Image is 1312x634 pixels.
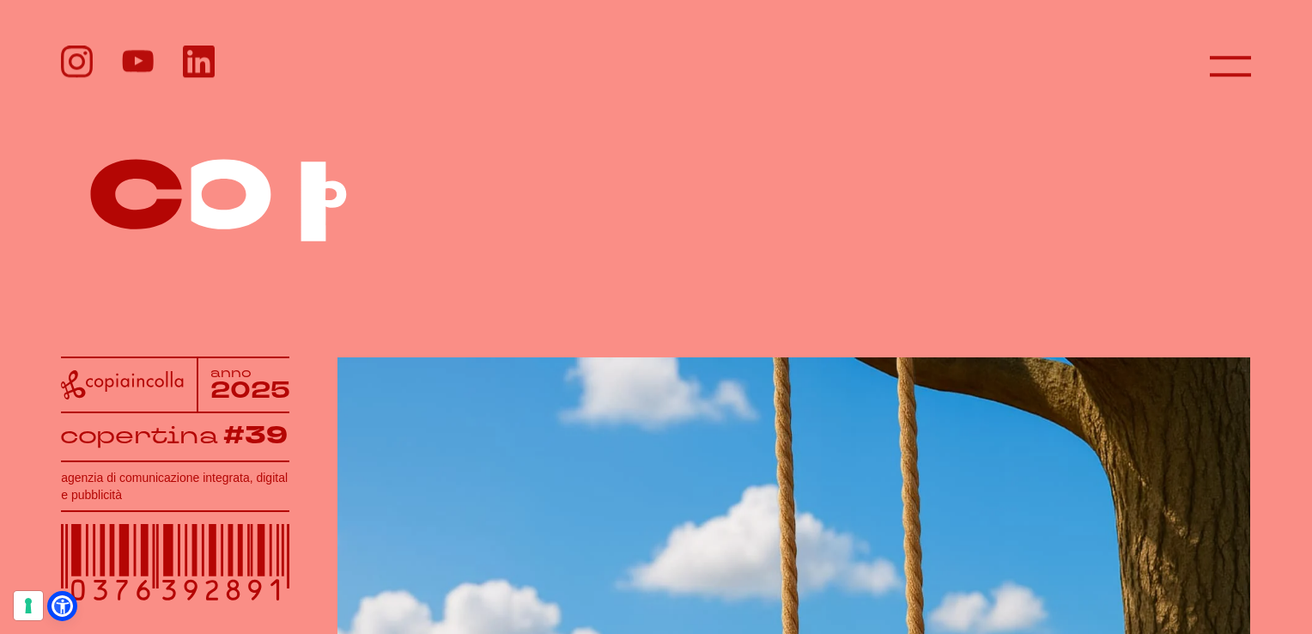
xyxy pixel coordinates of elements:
[210,365,252,381] tspan: anno
[210,375,290,405] tspan: 2025
[224,419,289,453] tspan: #39
[52,595,73,617] a: Open Accessibility Menu
[14,591,43,620] button: Le tue preferenze relative al consenso per le tecnologie di tracciamento
[60,419,219,450] tspan: copertina
[61,469,289,503] h1: agenzia di comunicazione integrata, digital e pubblicità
